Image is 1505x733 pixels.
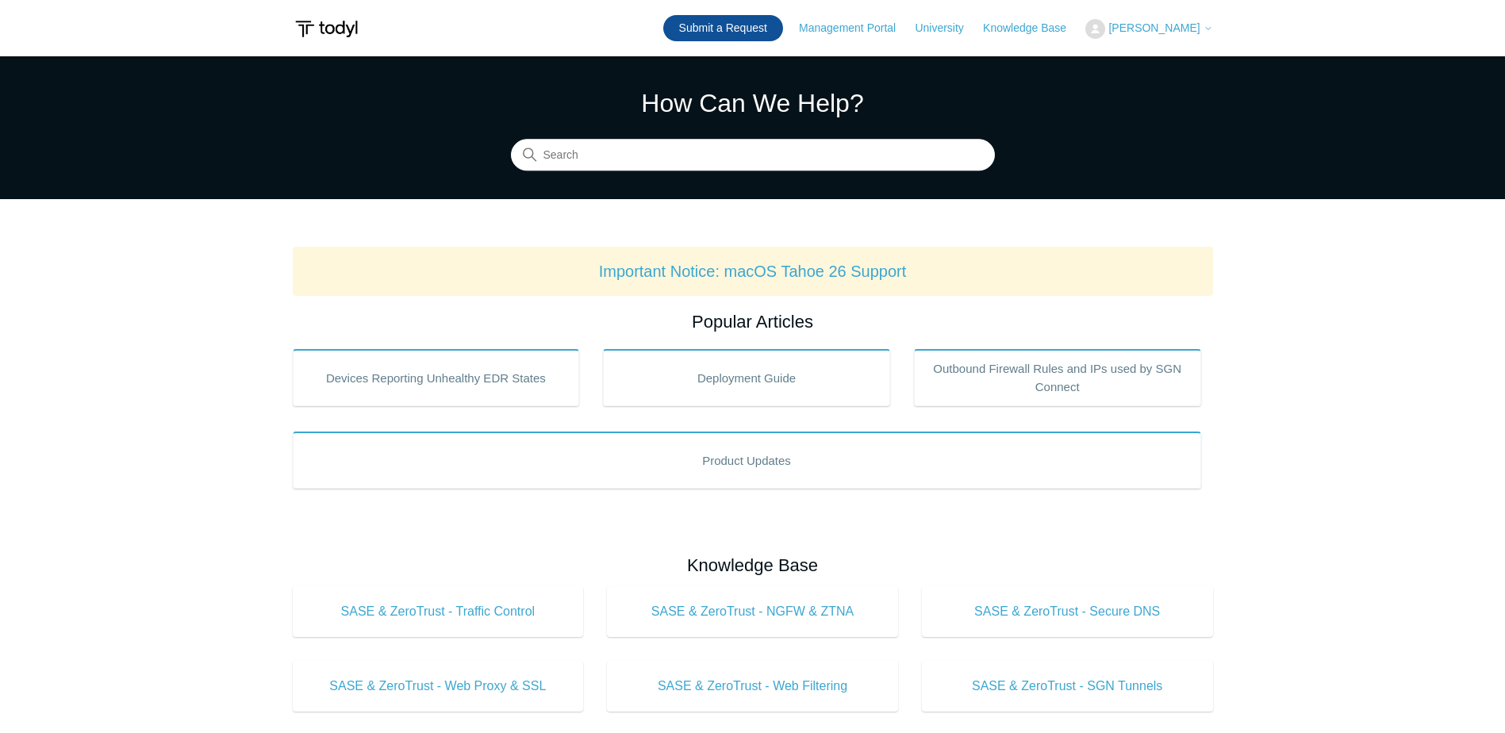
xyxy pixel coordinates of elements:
span: SASE & ZeroTrust - Traffic Control [317,602,560,621]
a: Outbound Firewall Rules and IPs used by SGN Connect [914,349,1201,406]
input: Search [511,140,995,171]
a: SASE & ZeroTrust - Web Filtering [607,661,898,712]
a: Knowledge Base [983,20,1082,36]
h1: How Can We Help? [511,84,995,122]
button: [PERSON_NAME] [1085,19,1212,39]
a: SASE & ZeroTrust - Traffic Control [293,586,584,637]
a: Submit a Request [663,15,783,41]
span: SASE & ZeroTrust - Web Filtering [631,677,874,696]
a: Important Notice: macOS Tahoe 26 Support [599,263,907,280]
h2: Popular Articles [293,309,1213,335]
img: Todyl Support Center Help Center home page [293,14,360,44]
a: SASE & ZeroTrust - Web Proxy & SSL [293,661,584,712]
h2: Knowledge Base [293,552,1213,578]
span: [PERSON_NAME] [1108,21,1200,34]
a: University [915,20,979,36]
a: Devices Reporting Unhealthy EDR States [293,349,580,406]
span: SASE & ZeroTrust - Web Proxy & SSL [317,677,560,696]
span: SASE & ZeroTrust - SGN Tunnels [946,677,1189,696]
span: SASE & ZeroTrust - Secure DNS [946,602,1189,621]
a: Deployment Guide [603,349,890,406]
a: Product Updates [293,432,1201,489]
a: SASE & ZeroTrust - Secure DNS [922,586,1213,637]
a: SASE & ZeroTrust - SGN Tunnels [922,661,1213,712]
a: Management Portal [799,20,912,36]
span: SASE & ZeroTrust - NGFW & ZTNA [631,602,874,621]
a: SASE & ZeroTrust - NGFW & ZTNA [607,586,898,637]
